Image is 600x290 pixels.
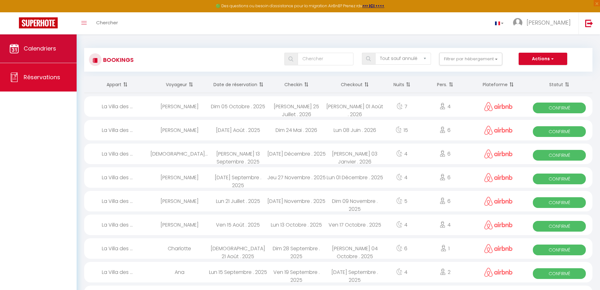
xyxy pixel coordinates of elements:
[24,73,60,81] span: Réservations
[19,17,58,28] img: Super Booking
[150,76,209,93] th: Sort by guest
[24,44,56,52] span: Calendriers
[519,53,567,65] button: Actions
[527,19,571,27] span: [PERSON_NAME]
[470,76,526,93] th: Sort by channel
[513,18,522,27] img: ...
[326,76,384,93] th: Sort by checkout
[420,76,470,93] th: Sort by people
[585,19,593,27] img: logout
[526,76,592,93] th: Sort by status
[96,19,118,26] span: Chercher
[102,53,134,67] h3: Bookings
[508,12,579,34] a: ... [PERSON_NAME]
[439,53,502,65] button: Filtrer par hébergement
[298,53,353,65] input: Chercher
[91,12,123,34] a: Chercher
[84,76,150,93] th: Sort by rentals
[209,76,267,93] th: Sort by booking date
[384,76,420,93] th: Sort by nights
[267,76,325,93] th: Sort by checkin
[362,3,384,9] a: >>> ICI <<<<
